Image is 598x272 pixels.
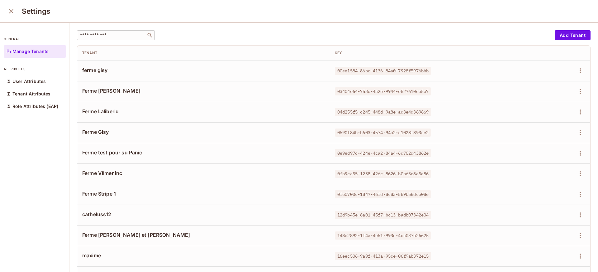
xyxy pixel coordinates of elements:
[335,170,431,178] span: 0fb9cc55-1238-426c-8626-b0b65c8e5a86
[82,252,325,259] span: maxime
[5,5,17,17] button: close
[335,231,431,240] span: 148e2892-1f4a-4e51-993d-4da037b26625
[335,252,431,260] span: 16eec506-9a9f-413a-95ce-06f9ab372e15
[82,129,325,135] span: Ferme Gisy
[82,87,325,94] span: Ferme [PERSON_NAME]
[4,36,66,41] p: general
[82,170,325,177] span: Ferme VIlmer inc
[22,7,50,16] h3: Settings
[335,190,431,198] span: 0fe0700c-1847-46fd-8c83-589b56dca086
[82,149,325,156] span: Ferme test pour su Panic
[12,91,51,96] p: Tenant Attributes
[82,67,325,74] span: ferme gisy
[82,108,325,115] span: Ferme Laliberlu
[82,190,325,197] span: Ferme Stripe 1
[335,149,431,157] span: 0e9ed97d-424e-4ca2-84a4-6d702d43862e
[82,51,325,56] div: Tenant
[335,51,507,56] div: Key
[335,108,431,116] span: 04d255f5-d245-448d-9a8e-ad3e4d369669
[82,231,325,238] span: Ferme [PERSON_NAME] et [PERSON_NAME]
[4,66,66,71] p: attributes
[555,30,591,40] button: Add Tenant
[12,49,49,54] p: Manage Tenants
[12,104,58,109] p: Role Attributes (EAP)
[335,129,431,137] span: 0590f84b-b603-4574-94a2-c1028f893ce2
[335,67,431,75] span: 00ee1584-86bc-4136-84a0-7928f5976bbb
[335,87,431,95] span: 03404e64-753d-4a2e-9944-e527610da5e7
[12,79,46,84] p: User Attributes
[335,211,431,219] span: 12d9b45e-6a01-45f7-bc13-badb07342e04
[82,211,325,218] span: catheluss12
